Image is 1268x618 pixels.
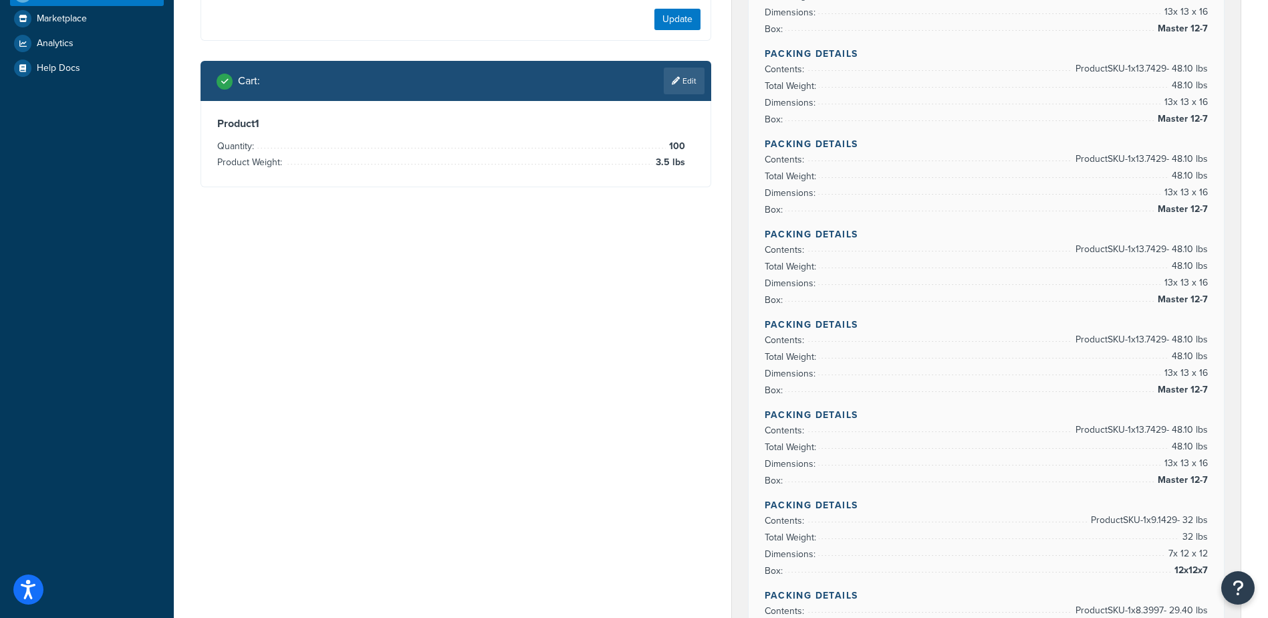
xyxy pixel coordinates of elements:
span: 13 x 13 x 16 [1161,4,1208,20]
a: Analytics [10,31,164,56]
span: Contents: [765,514,807,528]
span: Total Weight: [765,350,819,364]
span: Box: [765,203,786,217]
span: Total Weight: [765,530,819,544]
span: Product SKU-1 x 13.7429 - 48.10 lbs [1072,422,1208,438]
h4: Packing Details [765,227,1209,241]
h4: Packing Details [765,589,1209,603]
span: 12x12x7 [1171,562,1208,579]
span: Master 12-7 [1154,382,1208,398]
a: Edit [664,68,705,94]
span: Dimensions: [765,96,819,110]
h4: Packing Details [765,137,1209,151]
span: Analytics [37,38,74,49]
h2: Cart : [238,75,260,87]
span: Master 12-7 [1154,21,1208,37]
span: Box: [765,474,786,488]
span: Contents: [765,333,807,347]
span: Dimensions: [765,186,819,200]
span: Box: [765,22,786,36]
span: Master 12-7 [1154,292,1208,308]
span: 48.10 lbs [1168,78,1208,94]
span: Master 12-7 [1154,201,1208,217]
span: Box: [765,564,786,578]
span: Product SKU-1 x 13.7429 - 48.10 lbs [1072,61,1208,77]
a: Help Docs [10,56,164,80]
span: 48.10 lbs [1168,348,1208,365]
span: 13 x 13 x 16 [1161,94,1208,110]
span: 13 x 13 x 16 [1161,185,1208,201]
span: Total Weight: [765,440,819,454]
span: 48.10 lbs [1168,168,1208,184]
span: Product SKU-1 x 9.1429 - 32 lbs [1088,512,1208,528]
span: Marketplace [37,13,87,25]
span: Dimensions: [765,547,819,561]
span: 48.10 lbs [1168,439,1208,455]
span: 3.5 lbs [652,154,685,171]
span: Quantity: [217,139,257,153]
h4: Packing Details [765,408,1209,422]
span: Master 12-7 [1154,111,1208,127]
span: Total Weight: [765,79,819,93]
span: 7 x 12 x 12 [1165,546,1208,562]
h4: Packing Details [765,498,1209,512]
span: Contents: [765,62,807,76]
h4: Packing Details [765,47,1209,61]
span: Box: [765,383,786,397]
span: Box: [765,293,786,307]
span: 13 x 13 x 16 [1161,275,1208,291]
span: Dimensions: [765,457,819,471]
a: Marketplace [10,7,164,31]
span: 13 x 13 x 16 [1161,455,1208,472]
span: Contents: [765,423,807,437]
span: Product SKU-1 x 13.7429 - 48.10 lbs [1072,332,1208,348]
span: Contents: [765,152,807,167]
span: Dimensions: [765,276,819,290]
span: Contents: [765,604,807,618]
h3: Product 1 [217,117,694,130]
button: Update [654,9,701,30]
span: 32 lbs [1179,529,1208,545]
span: Product Weight: [217,155,285,169]
span: 100 [666,138,685,154]
span: Product SKU-1 x 13.7429 - 48.10 lbs [1072,241,1208,257]
span: 13 x 13 x 16 [1161,365,1208,381]
span: Dimensions: [765,5,819,19]
button: Open Resource Center [1221,571,1255,605]
span: Total Weight: [765,260,819,274]
span: Total Weight: [765,169,819,183]
h4: Packing Details [765,318,1209,332]
span: Master 12-7 [1154,472,1208,488]
span: 48.10 lbs [1168,258,1208,274]
span: Dimensions: [765,367,819,381]
span: Contents: [765,243,807,257]
span: Box: [765,112,786,126]
span: Help Docs [37,63,80,74]
span: Product SKU-1 x 13.7429 - 48.10 lbs [1072,151,1208,167]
